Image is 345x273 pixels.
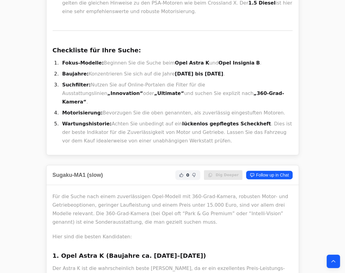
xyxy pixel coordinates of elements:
[53,171,103,179] h2: Sugaku-MA1 (slow)
[60,70,293,78] li: Konzentrieren Sie sich auf die Jahre .
[53,233,293,241] p: Hier sind die besten Kandidaten:
[53,192,293,226] p: Für die Suche nach einem zuverlässigen Opel-Modell mit 360-Grad-Kamera, robusten Motor- und Getri...
[219,60,260,66] strong: Opel Insignia B
[186,172,189,178] span: 0
[60,81,293,106] li: Nutzen Sie auf Online-Portalen die Filter für die Ausstattungslinien oder und suchen Sie explizit...
[53,45,293,55] h3: Checkliste für Ihre Suche:
[178,171,185,179] button: Helpful
[107,90,143,96] strong: „Innovation“
[191,171,198,179] button: Not Helpful
[175,60,209,66] strong: Opel Astra K
[62,71,89,77] strong: Baujahre:
[182,121,271,127] strong: lückenlos gepflegtes Scheckheft
[60,109,293,117] li: Bevorzugen Sie die oben genannten, als zuverlässig eingestuften Motoren.
[154,90,184,96] strong: „Ultimate“
[62,82,91,88] strong: Suchfilter:
[62,60,104,66] strong: Fokus-Modelle:
[60,59,293,67] li: Beginnen Sie die Suche beim und .
[60,120,293,145] li: Achten Sie unbedingt auf ein . Dies ist der beste Indikator für die Zuverlässigkeit von Motor und...
[246,171,292,179] a: Follow up in Chat
[327,255,340,268] button: Back to top
[62,121,112,127] strong: Wartungshistorie:
[53,251,293,261] h3: 1. Opel Astra K (Baujahre ca. [DATE]–[DATE])
[62,110,103,116] strong: Motorisierung:
[175,71,223,77] strong: [DATE] bis [DATE]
